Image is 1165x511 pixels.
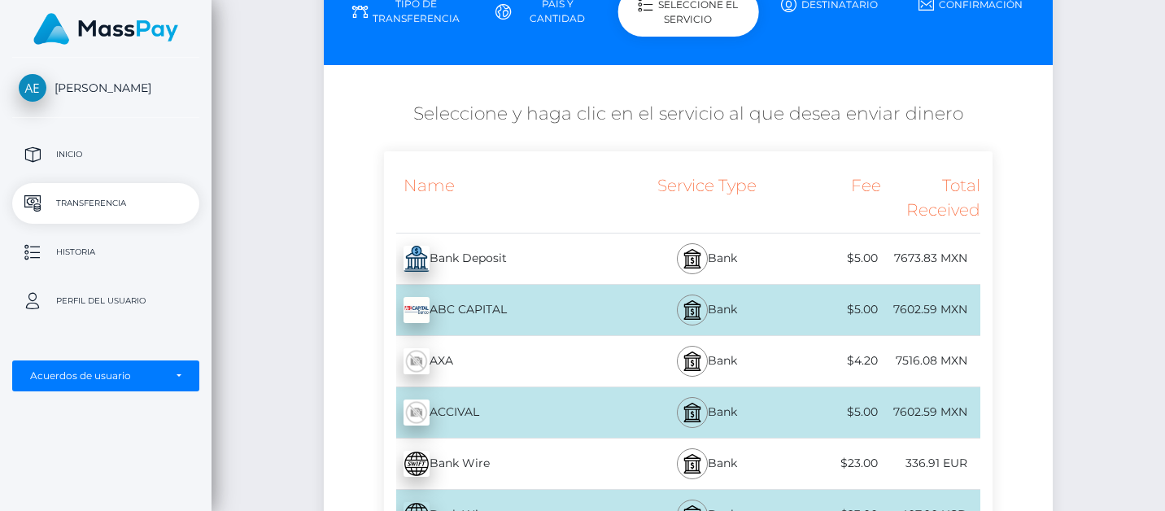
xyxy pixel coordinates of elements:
[683,454,702,474] img: bank.svg
[404,400,430,426] img: wMhJQYtZFAryAAAAABJRU5ErkJggg==
[632,439,781,489] div: Bank
[782,394,881,430] div: $5.00
[384,236,632,282] div: Bank Deposit
[12,232,199,273] a: Historia
[336,102,1041,127] h5: Seleccione y haga clic en el servicio al que desea enviar dinero
[782,240,881,277] div: $5.00
[782,164,881,233] div: Fee
[12,281,199,321] a: Perfil del usuario
[632,387,781,438] div: Bank
[881,240,980,277] div: 7673.83 MXN
[33,13,178,45] img: MassPay
[12,360,199,391] button: Acuerdos de usuario
[881,343,980,379] div: 7516.08 MXN
[404,297,430,323] img: EpeIAgTCGKbINrDxCErsNH41PwwM8fdr3RuZONAQAAAABJRU5ErkJggg==
[30,369,164,382] div: Acuerdos de usuario
[881,164,980,233] div: Total Received
[19,289,193,313] p: Perfil del usuario
[683,300,702,320] img: bank.svg
[881,291,980,328] div: 7602.59 MXN
[384,390,632,435] div: ACCIVAL
[632,336,781,387] div: Bank
[12,183,199,224] a: Transferencia
[19,240,193,264] p: Historia
[632,234,781,284] div: Bank
[404,348,430,374] img: wMhJQYtZFAryAAAAABJRU5ErkJggg==
[19,142,193,167] p: Inicio
[683,249,702,269] img: bank.svg
[782,445,881,482] div: $23.00
[881,394,980,430] div: 7602.59 MXN
[12,81,199,95] span: [PERSON_NAME]
[404,246,430,272] img: NZ1GiZz5P5rFzbYkNKdHzIlhv3ed2h78NPNFnMacSq+v+z+HdbqdV+2wAAAABJRU5ErkJggg==
[683,352,702,371] img: bank.svg
[384,164,632,233] div: Name
[12,134,199,175] a: Inicio
[384,338,632,384] div: AXA
[632,164,781,233] div: Service Type
[683,403,702,422] img: bank.svg
[19,191,193,216] p: Transferencia
[384,441,632,487] div: Bank Wire
[782,291,881,328] div: $5.00
[632,285,781,335] div: Bank
[782,343,881,379] div: $4.20
[881,445,980,482] div: 336.91 EUR
[404,451,430,477] img: E16AAAAAElFTkSuQmCC
[384,287,632,333] div: ABC CAPITAL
